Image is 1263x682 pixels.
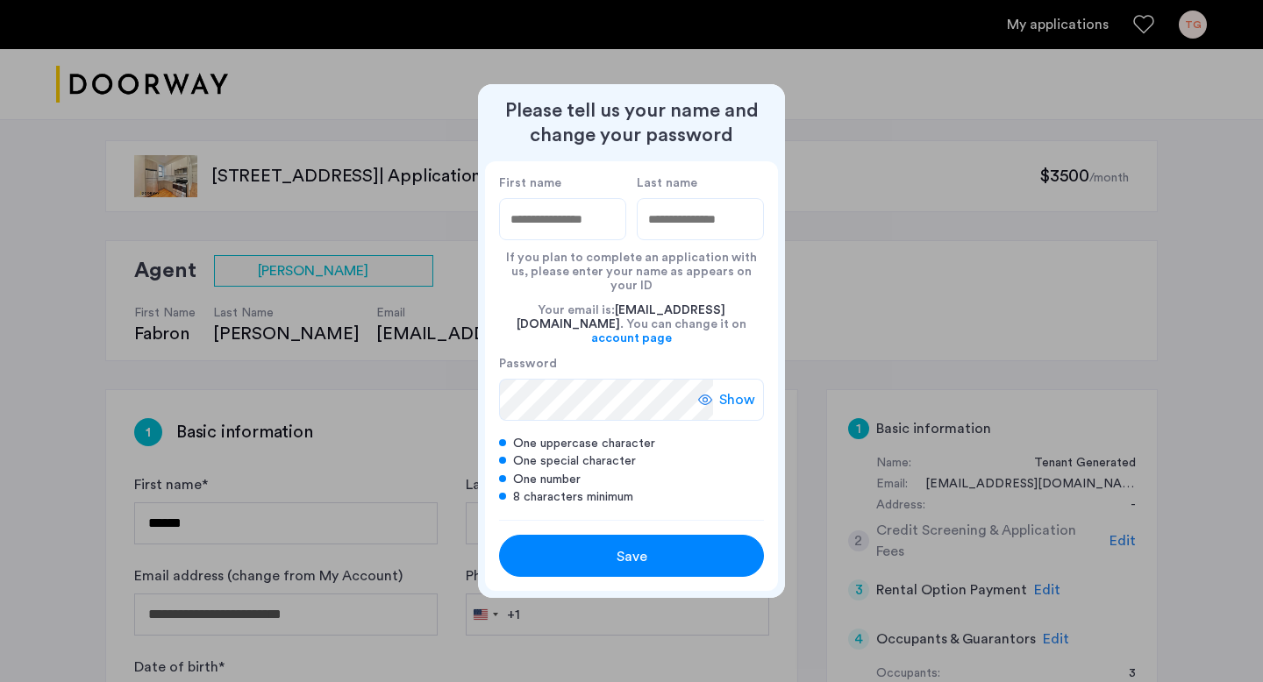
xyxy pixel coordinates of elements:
label: Password [499,356,713,372]
label: Last name [637,175,764,191]
span: [EMAIL_ADDRESS][DOMAIN_NAME] [517,304,725,330]
div: One uppercase character [499,435,764,452]
label: First name [499,175,626,191]
div: Your email is: . You can change it on [499,293,764,356]
h2: Please tell us your name and change your password [485,98,778,147]
a: account page [591,331,672,345]
span: Save [617,546,647,567]
div: One special character [499,452,764,470]
button: button [499,535,764,577]
div: If you plan to complete an application with us, please enter your name as appears on your ID [499,240,764,293]
span: Show [719,389,755,410]
div: One number [499,471,764,488]
div: 8 characters minimum [499,488,764,506]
